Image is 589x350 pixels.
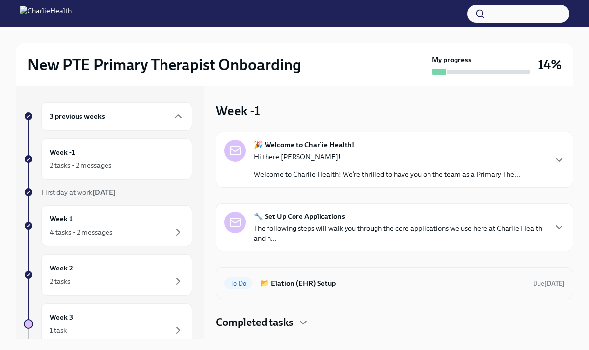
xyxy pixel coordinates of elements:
h6: 📂 Elation (EHR) Setup [260,278,525,289]
span: Due [533,280,565,287]
h6: Week 1 [50,214,73,224]
strong: 🎉 Welcome to Charlie Health! [254,140,354,150]
h2: New PTE Primary Therapist Onboarding [27,55,301,75]
span: September 19th, 2025 08:00 [533,279,565,288]
h3: Week -1 [216,102,260,120]
a: Week 14 tasks • 2 messages [24,205,192,246]
a: First day at work[DATE] [24,188,192,197]
strong: [DATE] [92,188,116,197]
div: 1 task [50,325,67,335]
strong: [DATE] [544,280,565,287]
h4: Completed tasks [216,315,294,330]
a: To Do📂 Elation (EHR) SetupDue[DATE] [224,275,565,291]
h6: 3 previous weeks [50,111,105,122]
div: 2 tasks [50,276,70,286]
div: 2 tasks • 2 messages [50,161,111,170]
h3: 14% [538,56,562,74]
span: To Do [224,280,252,287]
img: CharlieHealth [20,6,72,22]
span: First day at work [41,188,116,197]
a: Week -12 tasks • 2 messages [24,138,192,180]
p: Welcome to Charlie Health! We’re thrilled to have you on the team as a Primary The... [254,169,520,179]
div: 4 tasks • 2 messages [50,227,112,237]
div: 3 previous weeks [41,102,192,131]
a: Week 31 task [24,303,192,345]
h6: Week 3 [50,312,73,323]
h6: Week -1 [50,147,75,158]
p: The following steps will walk you through the core applications we use here at Charlie Health and... [254,223,545,243]
a: Week 22 tasks [24,254,192,296]
div: Completed tasks [216,315,573,330]
h6: Week 2 [50,263,73,273]
p: Hi there [PERSON_NAME]! [254,152,520,162]
strong: 🔧 Set Up Core Applications [254,212,345,221]
strong: My progress [432,55,472,65]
